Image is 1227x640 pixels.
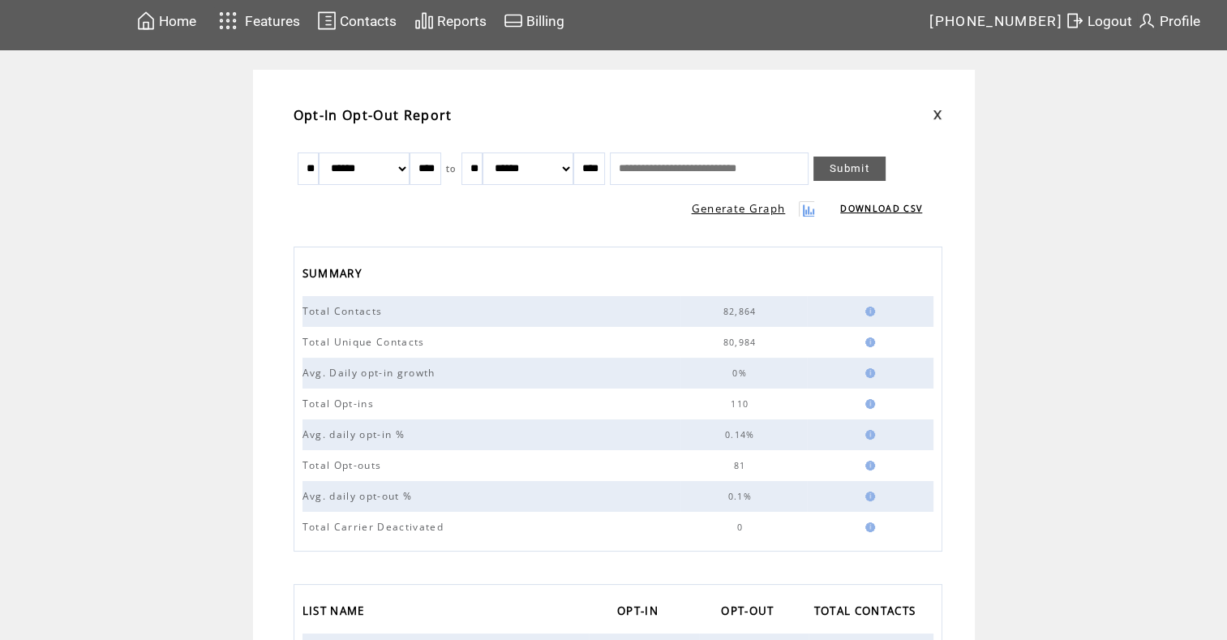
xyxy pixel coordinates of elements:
[294,106,453,124] span: Opt-In Opt-Out Report
[302,304,387,318] span: Total Contacts
[617,599,667,626] a: OPT-IN
[929,13,1062,29] span: [PHONE_NUMBER]
[727,491,755,502] span: 0.1%
[414,11,434,31] img: chart.svg
[1065,11,1084,31] img: exit.svg
[340,13,397,29] span: Contacts
[302,262,366,289] span: SUMMARY
[302,599,373,626] a: LIST NAME
[860,430,875,440] img: help.gif
[721,599,778,626] span: OPT-OUT
[860,522,875,532] img: help.gif
[437,13,487,29] span: Reports
[860,307,875,316] img: help.gif
[245,13,300,29] span: Features
[302,366,440,380] span: Avg. Daily opt-in growth
[302,520,448,534] span: Total Carrier Deactivated
[501,8,567,33] a: Billing
[302,427,409,441] span: Avg. daily opt-in %
[721,599,782,626] a: OPT-OUT
[734,460,750,471] span: 81
[731,398,753,410] span: 110
[134,8,199,33] a: Home
[302,489,417,503] span: Avg. daily opt-out %
[317,11,337,31] img: contacts.svg
[1160,13,1200,29] span: Profile
[840,203,922,214] a: DOWNLOAD CSV
[412,8,489,33] a: Reports
[526,13,564,29] span: Billing
[814,599,920,626] span: TOTAL CONTACTS
[302,599,369,626] span: LIST NAME
[813,157,886,181] a: Submit
[860,368,875,378] img: help.gif
[302,458,386,472] span: Total Opt-outs
[860,492,875,501] img: help.gif
[1088,13,1132,29] span: Logout
[736,522,746,533] span: 0
[732,367,751,379] span: 0%
[725,429,759,440] span: 0.14%
[302,397,378,410] span: Total Opt-ins
[214,7,242,34] img: features.svg
[860,337,875,347] img: help.gif
[692,201,786,216] a: Generate Graph
[302,335,429,349] span: Total Unique Contacts
[212,5,303,37] a: Features
[814,599,925,626] a: TOTAL CONTACTS
[723,306,761,317] span: 82,864
[860,461,875,470] img: help.gif
[159,13,196,29] span: Home
[1062,8,1135,33] a: Logout
[315,8,399,33] a: Contacts
[860,399,875,409] img: help.gif
[1137,11,1156,31] img: profile.svg
[617,599,663,626] span: OPT-IN
[504,11,523,31] img: creidtcard.svg
[723,337,761,348] span: 80,984
[1135,8,1203,33] a: Profile
[136,11,156,31] img: home.svg
[446,163,457,174] span: to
